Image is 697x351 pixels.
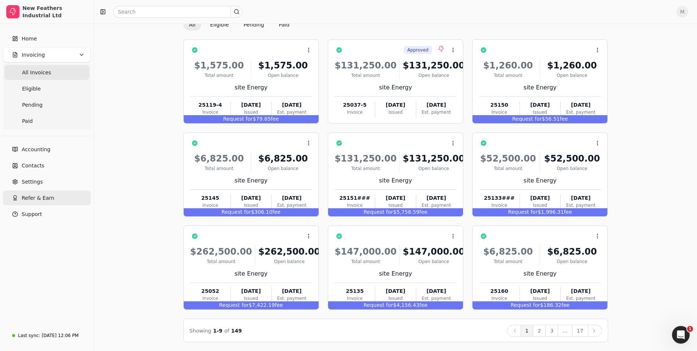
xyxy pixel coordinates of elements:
span: Contacts [22,162,44,170]
div: Issued [375,295,416,302]
div: [DATE] [561,101,601,109]
div: Open balance [543,165,601,172]
span: Request for [363,209,393,215]
span: Request for [511,302,540,308]
div: [DATE] [561,194,601,202]
div: Invoice [479,202,519,209]
div: site Energy [479,176,601,185]
span: fee [564,209,572,215]
div: Issued [375,109,416,116]
span: Showing [190,328,211,334]
div: site Energy [335,176,456,185]
div: Est. payment [561,202,601,209]
div: site Energy [479,269,601,278]
div: Total amount [190,165,248,172]
div: [DATE] [375,194,416,202]
button: 2 [533,325,546,337]
span: Paid [22,117,33,125]
div: $4,156.43 [328,301,463,309]
div: [DATE] [272,194,312,202]
span: Pending [22,101,43,109]
a: Paid [4,114,89,128]
div: 25119-4 [190,101,230,109]
div: Issued [520,202,560,209]
div: [DATE] [272,101,312,109]
div: Invoice [479,295,519,302]
div: [DATE] [231,287,271,295]
div: $6,825.00 [190,152,248,165]
span: M [676,6,688,18]
button: Invoicing [3,47,91,62]
div: Issued [520,295,560,302]
span: Support [22,210,42,218]
span: Request for [223,116,253,122]
a: Contacts [3,158,91,173]
span: Home [22,35,37,43]
div: site Energy [335,269,456,278]
div: Invoice filter options [183,19,295,31]
div: Est. payment [561,295,601,302]
div: $6,825.00 [543,245,601,258]
span: 1 - 9 [213,328,222,334]
div: Total amount [335,258,397,265]
div: Invoice [190,295,230,302]
a: All Invoices [4,65,89,80]
button: 3 [545,325,558,337]
a: Pending [4,97,89,112]
div: 25160 [479,287,519,295]
div: $79.85 [184,115,319,123]
div: 25145 [190,194,230,202]
span: fee [561,302,570,308]
a: Last sync:[DATE] 12:06 PM [3,329,91,342]
div: Est. payment [272,109,312,116]
span: Request for [512,116,542,122]
button: Support [3,207,91,221]
div: [DATE] [375,287,416,295]
div: [DATE] [272,287,312,295]
div: Est. payment [561,109,601,116]
div: site Energy [190,269,312,278]
div: Invoice [335,295,375,302]
span: All Invoices [22,69,51,77]
div: Open balance [403,258,465,265]
div: $147,000.00 [335,245,397,258]
div: Total amount [335,72,397,79]
button: Paid [273,19,295,31]
div: $1,260.00 [543,59,601,72]
button: Pending [238,19,270,31]
div: Issued [231,295,271,302]
span: Approved [407,47,429,53]
button: Eligible [204,19,235,31]
div: Open balance [403,165,465,172]
span: 1 [687,326,693,332]
div: $6,825.00 [479,245,537,258]
span: Eligible [22,85,41,93]
div: Total amount [479,258,537,265]
div: [DATE] [231,101,271,109]
div: Invoice [190,109,230,116]
iframe: Intercom live chat [672,326,690,344]
div: Est. payment [416,295,456,302]
div: Issued [231,109,271,116]
div: Invoice [335,109,375,116]
button: ... [558,325,572,337]
div: Open balance [254,165,312,172]
div: Issued [520,109,560,116]
button: 1 [521,325,533,337]
div: site Energy [190,83,312,92]
div: [DATE] [520,101,560,109]
span: Invoicing [22,51,45,59]
div: [DATE] [416,101,456,109]
div: $1,996.31 [473,208,607,216]
div: Open balance [403,72,465,79]
div: $147,000.00 [403,245,465,258]
div: Open balance [543,72,601,79]
span: Request for [222,209,251,215]
button: Refer & Earn [3,191,91,205]
span: Request for [363,302,393,308]
div: [DATE] [375,101,416,109]
div: 25133### [479,194,519,202]
span: Settings [22,178,43,186]
div: Invoice [190,202,230,209]
a: Eligible [4,81,89,96]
